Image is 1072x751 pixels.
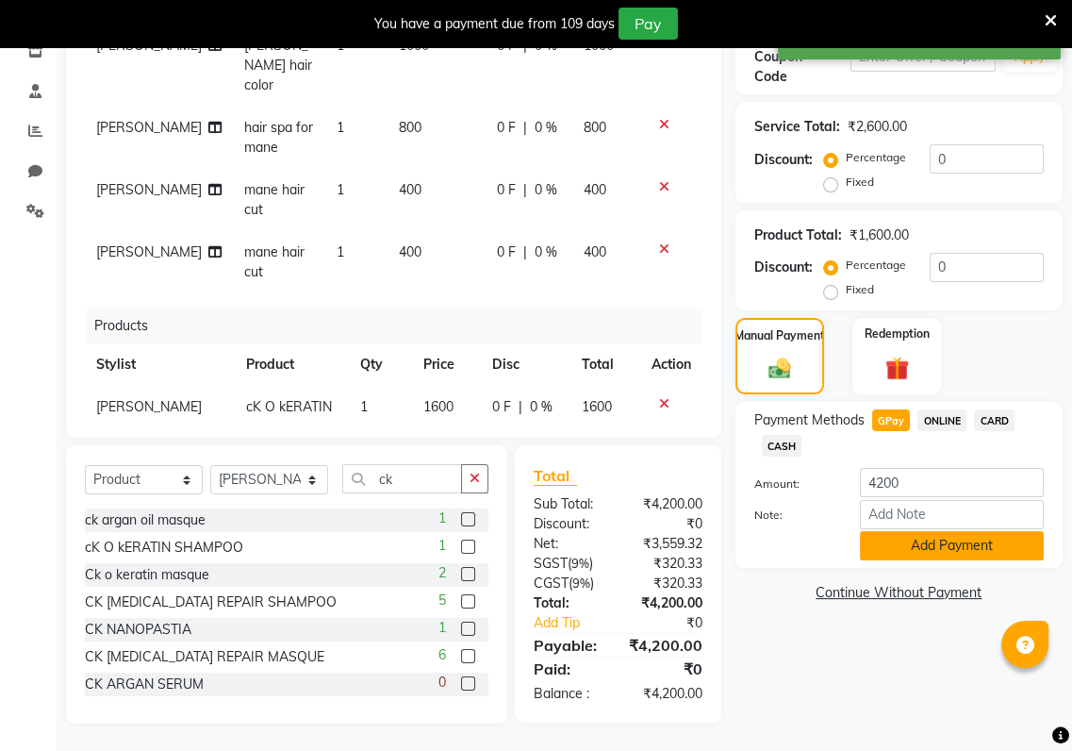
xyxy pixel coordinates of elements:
div: You have a payment due from 109 days [374,14,615,34]
img: _gift.svg [878,354,916,383]
div: ₹3,559.32 [618,534,716,554]
label: Redemption [865,325,930,342]
span: mane hair cut [244,181,305,218]
div: Coupon Code [754,47,850,87]
div: ₹0 [618,514,716,534]
span: 1 [438,618,446,638]
th: Stylist [85,343,235,386]
div: ₹0 [618,658,716,680]
span: | [523,118,527,138]
input: Search or Scan [342,464,462,493]
span: 0 F [497,180,516,200]
span: 1 [337,119,344,136]
span: 0 F [492,397,511,417]
span: GPay [872,409,911,431]
label: Percentage [846,257,906,274]
div: ₹1,600.00 [849,225,909,245]
div: Product Total: [754,225,842,245]
div: ( ) [520,574,618,593]
span: 800 [398,119,421,136]
label: Fixed [846,281,874,298]
span: [PERSON_NAME] [96,181,202,198]
label: Fixed [846,174,874,191]
div: CK [MEDICAL_DATA] REPAIR MASQUE [85,647,324,667]
button: Add Payment [860,531,1044,560]
span: 5 [438,591,446,610]
span: 1600 [423,398,454,415]
input: Amount [860,468,1044,497]
div: ck argan oil masque [85,510,206,530]
span: CASH [762,435,802,457]
span: [PERSON_NAME] [96,398,202,415]
div: ₹4,200.00 [615,634,717,657]
div: cK O kERATIN SHAMPOO [85,538,243,558]
div: ₹4,200.00 [618,593,716,613]
span: cK O kERATIN SHAMPOO [246,398,332,435]
span: 400 [398,181,421,198]
span: 2 [438,563,446,583]
span: | [523,180,527,200]
img: _cash.svg [762,356,798,381]
span: Total [534,466,577,486]
a: Add Tip [520,613,635,633]
span: 800 [584,119,606,136]
div: Total: [520,593,618,613]
span: 9% [572,576,590,591]
span: 0 [438,673,446,693]
th: Total [570,343,639,386]
div: CK NANOPASTIA [85,620,191,640]
span: 1 [438,536,446,556]
div: CK ARGAN SERUM [85,675,204,694]
span: ONLINE [917,409,966,431]
th: Disc [481,343,570,386]
span: 1 [337,181,344,198]
span: 9% [571,556,589,571]
div: ₹320.33 [618,574,716,593]
div: Net: [520,534,618,554]
label: Note: [740,507,846,524]
div: ₹4,200.00 [618,684,716,704]
div: Discount: [520,514,618,534]
label: Amount: [740,476,846,492]
span: 400 [584,181,606,198]
span: SGST [534,555,568,572]
a: Continue Without Payment [739,583,1059,603]
span: CGST [534,575,569,592]
th: Product [235,343,349,386]
span: 0 F [497,118,516,138]
div: Sub Total: [520,494,618,514]
span: 6 [438,645,446,665]
div: Ck o keratin masque [85,565,209,585]
div: ₹0 [635,613,717,633]
div: ( ) [520,554,618,574]
span: CARD [974,409,1014,431]
div: ₹320.33 [618,554,716,574]
span: [PERSON_NAME] [96,243,202,260]
div: ₹2,600.00 [848,117,907,137]
input: Add Note [860,500,1044,529]
span: | [523,242,527,262]
span: 0 % [535,180,557,200]
div: Discount: [754,150,813,170]
span: 0 % [535,242,557,262]
span: mane hair cut [244,243,305,280]
div: Discount: [754,258,813,277]
button: Pay [618,8,678,40]
th: Action [640,343,702,386]
span: 0 F [497,242,516,262]
div: Balance : [520,684,618,704]
span: [PERSON_NAME] [96,119,202,136]
span: hair spa for mane [244,119,313,156]
span: 1600 [582,398,612,415]
label: Manual Payment [734,327,825,344]
div: Service Total: [754,117,840,137]
th: Price [412,343,481,386]
span: 1 [360,398,368,415]
span: | [519,397,522,417]
label: Percentage [846,149,906,166]
span: 1 [438,509,446,528]
span: [PERSON_NAME] hair color [244,37,312,93]
div: Payable: [520,634,615,657]
span: 400 [398,243,421,260]
div: ₹4,200.00 [618,494,716,514]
